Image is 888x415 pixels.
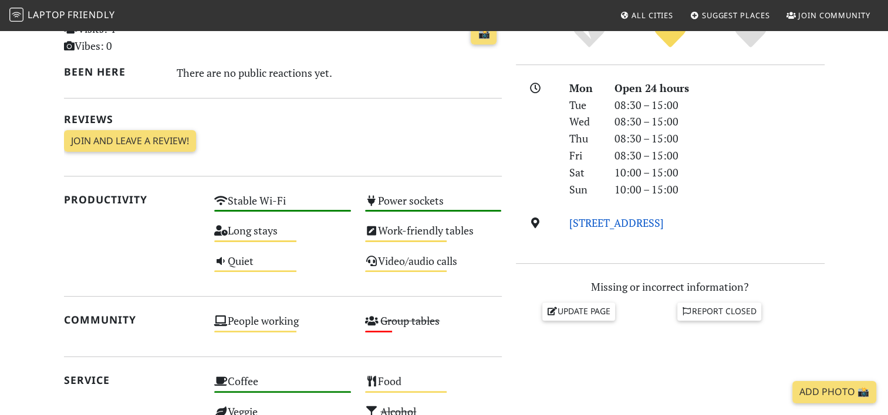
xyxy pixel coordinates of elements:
div: Long stays [207,221,358,251]
div: Stable Wi-Fi [207,191,358,221]
div: There are no public reactions yet. [177,63,502,82]
div: 10:00 – 15:00 [607,164,832,181]
span: All Cities [632,10,673,21]
a: [STREET_ADDRESS] [569,216,664,230]
a: Join Community [782,5,875,26]
div: Mon [562,80,607,97]
img: LaptopFriendly [9,8,23,22]
div: Open 24 hours [607,80,832,97]
div: Video/audio calls [358,251,509,281]
div: Wed [562,113,607,130]
a: Add Photo 📸 [792,381,876,403]
s: Group tables [380,314,440,328]
p: Visits: 4 Vibes: 0 [64,21,201,55]
div: 08:30 – 15:00 [607,97,832,114]
div: Sun [562,181,607,198]
h2: Community [64,314,201,326]
h2: Reviews [64,113,502,125]
div: Definitely! [710,18,791,50]
div: 08:30 – 15:00 [607,147,832,164]
h2: Been here [64,66,163,78]
div: Thu [562,130,607,147]
a: Join and leave a review! [64,130,196,152]
a: 📸 [471,23,497,45]
span: Join Community [798,10,870,21]
div: Sat [562,164,607,181]
div: Fri [562,147,607,164]
div: Tue [562,97,607,114]
a: All Cities [615,5,678,26]
span: Friendly [67,8,114,21]
div: No [549,18,630,50]
span: Suggest Places [702,10,770,21]
h2: Productivity [64,193,201,206]
a: LaptopFriendly LaptopFriendly [9,5,115,26]
div: People working [207,311,358,341]
span: Laptop [28,8,66,21]
div: Power sockets [358,191,509,221]
div: Work-friendly tables [358,221,509,251]
a: Update page [542,302,615,320]
a: Suggest Places [686,5,775,26]
div: Yes [630,18,711,50]
p: Missing or incorrect information? [516,278,825,295]
div: 08:30 – 15:00 [607,113,832,130]
div: 08:30 – 15:00 [607,130,832,147]
div: Food [358,372,509,402]
div: 10:00 – 15:00 [607,181,832,198]
h2: Service [64,374,201,386]
div: Coffee [207,372,358,402]
div: Quiet [207,251,358,281]
a: Report closed [677,302,762,320]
